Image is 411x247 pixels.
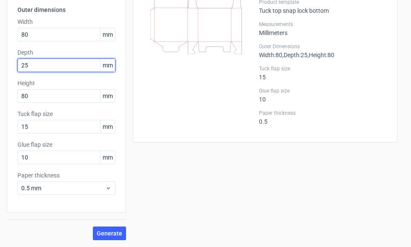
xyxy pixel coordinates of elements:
[259,87,387,103] div: 10
[100,28,115,41] span: mm
[259,110,387,125] div: 0.5
[282,52,308,58] span: , Depth : 25
[259,52,282,58] span: Width : 80
[259,110,387,116] label: Paper thickness
[259,65,387,72] label: Tuck flap size
[259,21,387,36] div: Millimeters
[259,65,387,81] div: 15
[259,87,387,94] label: Glue flap size
[17,140,115,149] label: Glue flap size
[100,151,115,164] span: mm
[17,48,115,57] label: Depth
[17,171,115,180] label: Paper thickness
[100,59,115,72] span: mm
[259,43,387,50] label: Outer Dimensions
[259,21,387,28] label: Measurements
[17,6,115,14] h3: Outer dimensions
[100,90,115,102] span: mm
[17,110,115,118] label: Tuck flap size
[21,184,105,192] span: 0.5 mm
[93,227,126,240] button: Generate
[97,230,122,236] span: Generate
[17,17,115,26] label: Width
[17,79,115,87] label: Height
[308,52,334,58] span: , Height : 80
[100,120,115,133] span: mm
